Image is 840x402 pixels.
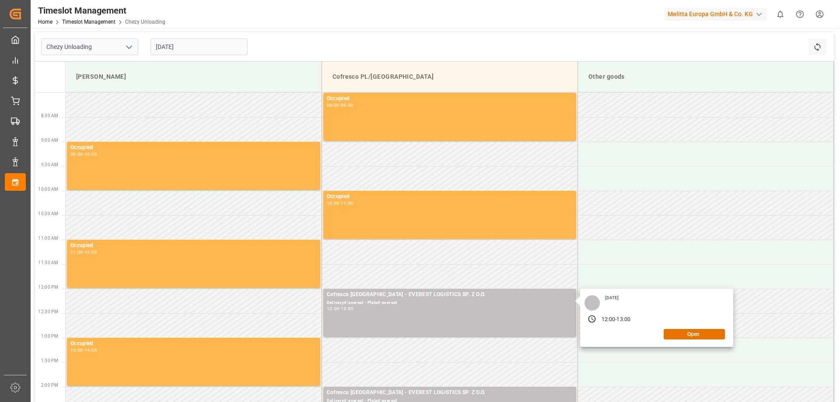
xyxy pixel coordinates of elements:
button: Help Center [790,4,810,24]
span: 9:00 AM [41,138,58,143]
button: open menu [122,40,135,54]
div: Cofresco [GEOGRAPHIC_DATA] - EVEREST LOGISTICS SP. Z O.O. [327,388,573,397]
div: Occupied [327,94,573,103]
a: Home [38,19,52,25]
div: Timeslot Management [38,4,165,17]
div: [DATE] [602,295,622,301]
button: Open [664,329,725,339]
div: - [339,103,340,107]
div: Occupied [70,339,317,348]
button: show 0 new notifications [770,4,790,24]
div: 13:00 [341,307,353,311]
div: Occupied [327,192,573,201]
div: Melitta Europa GmbH & Co. KG [664,8,767,21]
div: - [83,348,84,352]
input: Type to search/select [41,38,138,55]
div: 11:00 [70,250,83,254]
span: 9:30 AM [41,162,58,167]
span: 10:00 AM [38,187,58,192]
div: 10:00 [84,152,97,156]
span: 12:30 PM [38,309,58,314]
span: 11:00 AM [38,236,58,241]
div: 09:00 [341,103,353,107]
div: 11:00 [341,201,353,205]
span: 1:30 PM [41,358,58,363]
div: Cofresco [GEOGRAPHIC_DATA] - EVEREST LOGISTICS SP. Z O.O. [327,290,573,299]
div: 12:00 [84,250,97,254]
div: 12:00 [602,316,616,324]
input: DD.MM.YYYY [150,38,248,55]
span: 12:00 PM [38,285,58,290]
div: - [339,307,340,311]
span: 11:30 AM [38,260,58,265]
div: Occupied [70,143,317,152]
div: - [339,201,340,205]
div: 12:00 [327,307,339,311]
span: 10:30 AM [38,211,58,216]
div: [PERSON_NAME] [73,69,315,85]
div: 09:00 [70,152,83,156]
div: 13:00 [616,316,630,324]
div: Occupied [70,241,317,250]
div: Other goods [585,69,826,85]
div: - [615,316,616,324]
div: 14:00 [84,348,97,352]
div: 13:00 [70,348,83,352]
div: Cofresco PL/[GEOGRAPHIC_DATA] [329,69,570,85]
div: 10:00 [327,201,339,205]
span: 8:30 AM [41,113,58,118]
div: - [83,152,84,156]
span: 2:00 PM [41,383,58,388]
a: Timeslot Management [62,19,115,25]
button: Melitta Europa GmbH & Co. KG [664,6,770,22]
div: - [83,250,84,254]
div: 08:00 [327,103,339,107]
span: 1:00 PM [41,334,58,339]
div: Delivery#:everest - Plate#:everest [327,299,573,307]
